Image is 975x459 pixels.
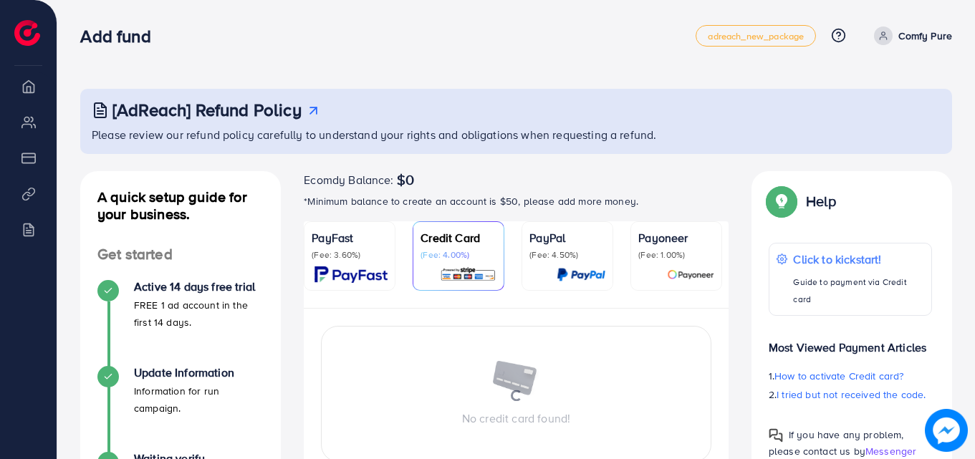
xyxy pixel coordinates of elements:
[397,171,414,188] span: $0
[769,367,932,385] p: 1.
[868,26,952,45] a: Comfy Pure
[80,366,281,452] li: Update Information
[440,266,496,283] img: card
[898,27,952,44] p: Comfy Pure
[769,427,904,458] span: If you have any problem, please contact us by
[134,296,264,331] p: FREE 1 ad account in the first 14 days.
[925,409,968,452] img: image
[304,193,729,210] p: *Minimum balance to create an account is $50, please add more money.
[769,188,794,214] img: Popup guide
[134,382,264,417] p: Information for run campaign.
[312,249,388,261] p: (Fee: 3.60%)
[312,229,388,246] p: PayFast
[80,246,281,264] h4: Get started
[777,387,926,402] span: I tried but not received the code.
[865,444,916,458] span: Messenger
[793,274,924,308] p: Guide to payment via Credit card
[774,369,903,383] span: How to activate Credit card?
[314,266,388,283] img: card
[80,26,162,47] h3: Add fund
[793,251,924,268] p: Click to kickstart!
[806,193,836,210] p: Help
[769,327,932,356] p: Most Viewed Payment Articles
[421,229,496,246] p: Credit Card
[557,266,605,283] img: card
[112,100,302,120] h3: [AdReach] Refund Policy
[708,32,804,41] span: adreach_new_package
[134,366,264,380] h4: Update Information
[92,126,943,143] p: Please review our refund policy carefully to understand your rights and obligations when requesti...
[80,188,281,223] h4: A quick setup guide for your business.
[638,249,714,261] p: (Fee: 1.00%)
[14,20,40,46] img: logo
[304,171,393,188] span: Ecomdy Balance:
[638,229,714,246] p: Payoneer
[421,249,496,261] p: (Fee: 4.00%)
[769,428,783,443] img: Popup guide
[529,229,605,246] p: PayPal
[667,266,714,283] img: card
[80,280,281,366] li: Active 14 days free trial
[134,280,264,294] h4: Active 14 days free trial
[529,249,605,261] p: (Fee: 4.50%)
[769,386,932,403] p: 2.
[696,25,816,47] a: adreach_new_package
